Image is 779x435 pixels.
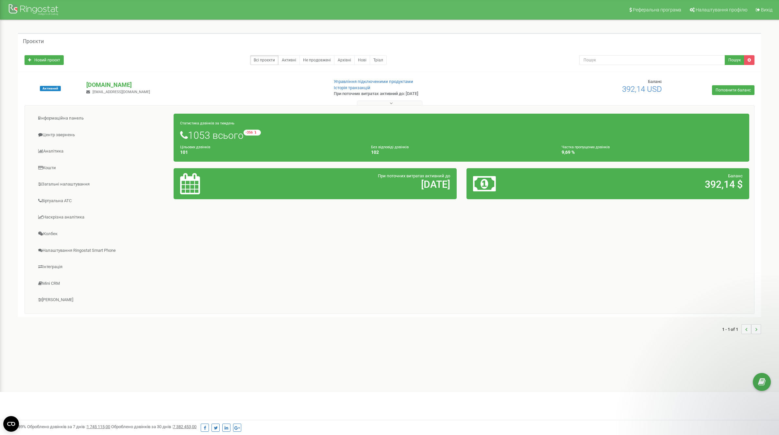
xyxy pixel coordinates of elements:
[86,81,323,89] p: [DOMAIN_NAME]
[354,55,370,65] a: Нові
[579,55,725,65] input: Пошук
[278,55,300,65] a: Активні
[180,150,361,155] h4: 101
[3,416,19,432] button: Open CMP widget
[371,150,552,155] h4: 102
[30,176,174,192] a: Загальні налаштування
[648,79,662,84] span: Баланс
[761,7,772,12] span: Вихід
[370,55,387,65] a: Тріал
[180,130,743,141] h1: 1053 всього
[622,85,662,94] span: 392,14 USD
[180,121,234,125] small: Статистика дзвінків за тиждень
[371,145,409,149] small: Без відповіді дзвінків
[23,39,44,44] h5: Проєкти
[299,55,334,65] a: Не продовжені
[722,318,761,341] nav: ...
[334,91,509,97] p: При поточних витратах активний до: [DATE]
[30,143,174,159] a: Аналiтика
[334,79,413,84] a: Управління підключеними продуктами
[696,7,747,12] span: Налаштування профілю
[633,7,681,12] span: Реферальна програма
[250,55,279,65] a: Всі проєкти
[566,179,743,190] h2: 392,14 $
[728,173,743,178] span: Баланс
[30,209,174,225] a: Наскрізна аналітика
[757,398,772,414] iframe: Intercom live chat
[30,276,174,292] a: Mini CRM
[334,55,355,65] a: Архівні
[30,110,174,126] a: Інформаційна панель
[244,130,261,136] small: -356
[562,150,743,155] h4: 9,69 %
[722,324,741,334] span: 1 - 1 of 1
[725,55,744,65] button: Пошук
[30,193,174,209] a: Віртуальна АТС
[30,259,174,275] a: Інтеграція
[562,145,610,149] small: Частка пропущених дзвінків
[25,55,64,65] a: Новий проєкт
[30,127,174,143] a: Центр звернень
[93,90,150,94] span: [EMAIL_ADDRESS][DOMAIN_NAME]
[30,292,174,308] a: [PERSON_NAME]
[273,179,450,190] h2: [DATE]
[334,85,370,90] a: Історія транзакцій
[30,226,174,242] a: Колбек
[712,85,754,95] a: Поповнити баланс
[180,145,210,149] small: Цільових дзвінків
[30,160,174,176] a: Кошти
[40,86,61,91] span: Активний
[30,243,174,259] a: Налаштування Ringostat Smart Phone
[378,173,450,178] span: При поточних витратах активний до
